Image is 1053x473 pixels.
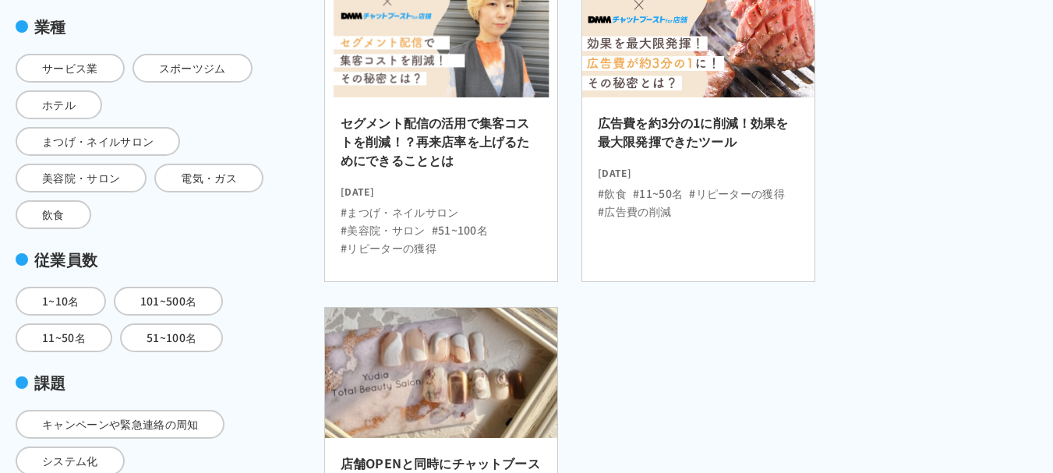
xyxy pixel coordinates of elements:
span: 飲食 [16,200,91,229]
span: まつげ・ネイルサロン [16,127,180,156]
span: 美容院・サロン [16,164,147,192]
div: 課題 [16,371,265,394]
li: #51~100名 [432,222,489,238]
h2: 広告費を約3分の1に削減！効果を最大限発揮できたツール [598,113,799,160]
span: サービス業 [16,54,125,83]
div: 従業員数 [16,248,265,271]
li: #飲食 [598,185,627,202]
span: 1~10名 [16,287,106,316]
span: キャンペーンや緊急連絡の周知 [16,410,224,439]
span: スポーツジム [133,54,253,83]
div: 業種 [16,15,265,38]
li: #広告費の削減 [598,203,671,220]
li: #リピーターの獲得 [341,240,436,256]
time: [DATE] [598,160,799,179]
li: #まつげ・ネイルサロン [341,204,459,221]
h2: セグメント配信の活用で集客コストを削減！？再来店率を上げるためにできることとは [341,113,542,178]
li: #11~50名 [633,185,683,202]
li: #美容院・サロン [341,222,426,238]
span: 101~500名 [114,287,224,316]
time: [DATE] [341,178,542,198]
span: 電気・ガス [154,164,263,192]
li: #リピーターの獲得 [689,185,785,202]
span: 51~100名 [120,323,223,352]
span: ホテル [16,90,102,119]
span: 11~50名 [16,323,112,352]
